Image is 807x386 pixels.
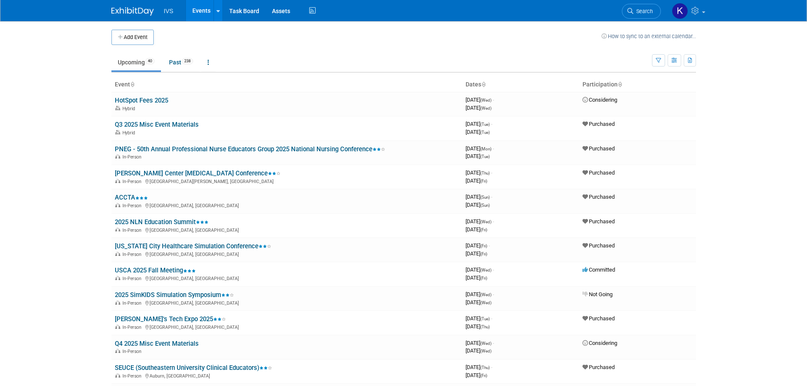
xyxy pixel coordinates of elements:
span: [DATE] [466,242,490,249]
a: ACCTA [115,194,148,201]
span: [DATE] [466,250,487,257]
a: HotSpot Fees 2025 [115,97,168,104]
span: Purchased [582,169,615,176]
img: In-Person Event [115,325,120,329]
span: Hybrid [122,130,138,136]
span: - [493,267,494,273]
span: - [493,291,494,297]
span: In-Person [122,276,144,281]
span: [DATE] [466,340,494,346]
span: Committed [582,267,615,273]
span: [DATE] [466,291,494,297]
a: [US_STATE] City Healthcare Simulation Conference [115,242,271,250]
span: In-Person [122,252,144,257]
span: Purchased [582,315,615,322]
span: (Wed) [480,268,491,272]
img: ExhibitDay [111,7,154,16]
span: In-Person [122,154,144,160]
img: In-Person Event [115,154,120,158]
span: In-Person [122,228,144,233]
span: - [491,315,492,322]
div: [GEOGRAPHIC_DATA], [GEOGRAPHIC_DATA] [115,323,459,330]
span: Purchased [582,218,615,225]
span: Purchased [582,364,615,370]
span: - [491,169,492,176]
img: Hybrid Event [115,106,120,110]
span: Purchased [582,242,615,249]
span: Purchased [582,194,615,200]
img: In-Person Event [115,300,120,305]
span: [DATE] [466,145,494,152]
span: [DATE] [466,178,487,184]
img: In-Person Event [115,252,120,256]
a: [PERSON_NAME] Center [MEDICAL_DATA] Conference [115,169,280,177]
span: In-Person [122,325,144,330]
span: (Fri) [480,244,487,248]
span: [DATE] [466,105,491,111]
span: - [491,194,492,200]
th: Event [111,78,462,92]
span: - [493,97,494,103]
a: How to sync to an external calendar... [602,33,696,39]
span: [DATE] [466,121,492,127]
div: Auburn, [GEOGRAPHIC_DATA] [115,372,459,379]
span: Hybrid [122,106,138,111]
span: [DATE] [466,226,487,233]
span: [DATE] [466,315,492,322]
span: (Mon) [480,147,491,151]
span: (Wed) [480,106,491,111]
span: (Fri) [480,276,487,280]
a: Q3 2025 Misc Event Materials [115,121,199,128]
span: (Thu) [480,325,490,329]
span: (Wed) [480,300,491,305]
img: In-Person Event [115,276,120,280]
th: Dates [462,78,579,92]
span: In-Person [122,203,144,208]
div: [GEOGRAPHIC_DATA], [GEOGRAPHIC_DATA] [115,250,459,257]
span: Considering [582,97,617,103]
span: Not Going [582,291,613,297]
a: Sort by Event Name [130,81,134,88]
a: Upcoming40 [111,54,161,70]
span: IVS [164,8,174,14]
a: USCA 2025 Fall Meeting [115,267,196,274]
img: Hybrid Event [115,130,120,134]
img: Karl Fauerbach [672,3,688,19]
span: (Tue) [480,154,490,159]
a: Search [622,4,661,19]
span: [DATE] [466,153,490,159]
div: [GEOGRAPHIC_DATA][PERSON_NAME], [GEOGRAPHIC_DATA] [115,178,459,184]
span: (Tue) [480,317,490,321]
span: Purchased [582,121,615,127]
span: - [493,218,494,225]
span: Search [633,8,653,14]
span: [DATE] [466,202,490,208]
span: (Fri) [480,179,487,183]
span: (Wed) [480,98,491,103]
div: [GEOGRAPHIC_DATA], [GEOGRAPHIC_DATA] [115,202,459,208]
span: [DATE] [466,364,492,370]
img: In-Person Event [115,203,120,207]
div: [GEOGRAPHIC_DATA], [GEOGRAPHIC_DATA] [115,226,459,233]
span: (Sun) [480,195,490,200]
div: [GEOGRAPHIC_DATA], [GEOGRAPHIC_DATA] [115,299,459,306]
a: SEUCE (Southeastern University Clinical Educators) [115,364,272,372]
a: [PERSON_NAME]'s Tech Expo 2025 [115,315,226,323]
a: Q4 2025 Misc Event Materials [115,340,199,347]
span: [DATE] [466,275,487,281]
span: Purchased [582,145,615,152]
span: [DATE] [466,299,491,305]
span: [DATE] [466,372,487,378]
span: [DATE] [466,323,490,330]
span: (Wed) [480,341,491,346]
span: - [493,145,494,152]
span: [DATE] [466,129,490,135]
a: 2025 SimKIDS Simulation Symposium [115,291,234,299]
span: (Fri) [480,252,487,256]
span: (Thu) [480,171,490,175]
img: In-Person Event [115,349,120,353]
span: In-Person [122,373,144,379]
th: Participation [579,78,696,92]
span: [DATE] [466,218,494,225]
span: (Tue) [480,122,490,127]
